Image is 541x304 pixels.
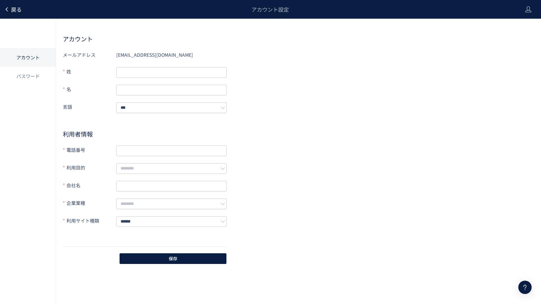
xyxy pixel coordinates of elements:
[63,101,116,113] label: 言語
[63,144,116,156] label: 電話番号
[11,5,22,13] span: 戻る
[63,66,116,78] label: 姓
[63,215,116,227] label: 利用サイト種類
[63,198,116,209] label: 企業業種
[63,35,534,43] h2: アカウント
[63,162,116,174] label: 利用目的
[63,49,116,60] label: メールアドレス
[63,84,116,95] label: 名
[63,180,116,192] label: 会社名
[116,49,227,60] div: [EMAIL_ADDRESS][DOMAIN_NAME]
[63,130,227,138] h2: 利用者情報
[169,253,177,264] span: 保存
[120,253,226,264] button: 保存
